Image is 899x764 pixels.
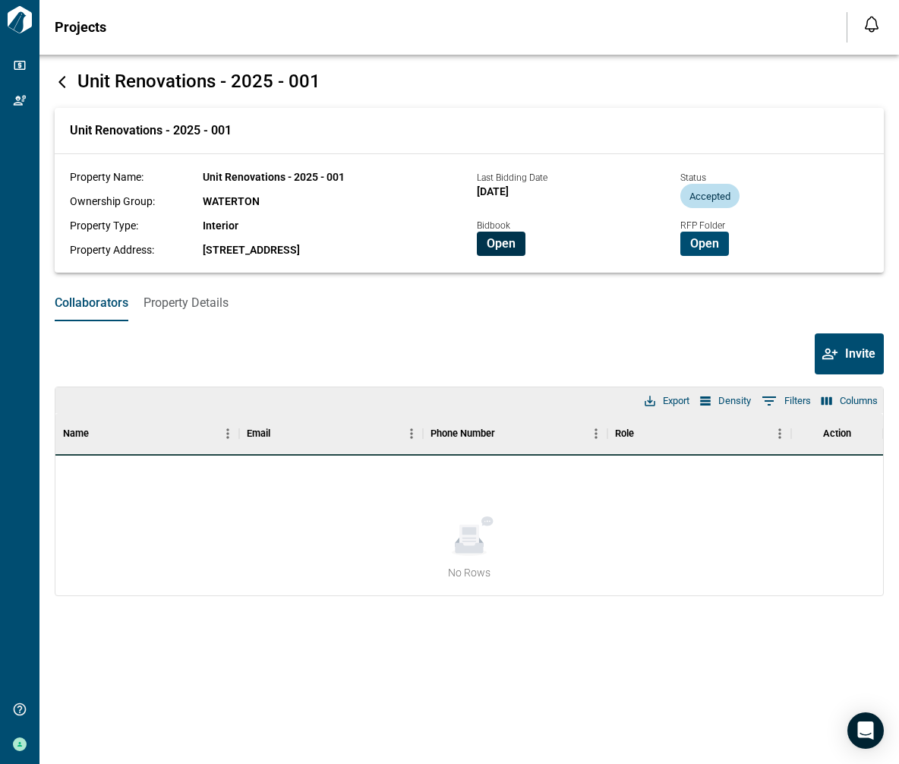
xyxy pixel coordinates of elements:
span: Property Details [144,295,229,311]
span: Collaborators [55,295,128,311]
span: Ownership Group: [70,195,155,207]
span: Unit Renovations - 2025 - 001 [203,171,345,183]
span: Invite [845,346,875,361]
div: Phone Number [431,412,495,455]
button: Open [477,232,525,256]
button: Sort [634,423,655,444]
div: base tabs [39,285,899,321]
div: Action [823,412,851,455]
span: Interior [203,219,238,232]
span: Last Bidding Date [477,172,547,183]
span: Property Type: [70,219,138,232]
span: Accepted [680,191,740,202]
span: Open [690,236,719,251]
div: Open Intercom Messenger [847,712,884,749]
button: Export [641,391,693,411]
span: Open [487,236,516,251]
button: Menu [768,422,791,445]
button: Sort [270,423,292,444]
button: Density [696,391,755,411]
span: [DATE] [477,185,509,197]
span: Bidbook [477,220,510,231]
span: Projects [55,20,106,35]
span: Status [680,172,706,183]
a: Open [477,235,525,250]
button: Menu [400,422,423,445]
span: No Rows [448,565,491,580]
span: Property Name: [70,171,144,183]
button: Invite [815,333,884,374]
div: Phone Number [423,412,607,455]
span: Unit Renovations - 2025 - 001 [70,123,232,138]
button: Sort [495,423,516,444]
button: Menu [585,422,607,445]
span: Unit Renovations - 2025 - 001 [77,71,320,92]
span: [STREET_ADDRESS] [203,244,300,256]
button: Menu [216,422,239,445]
span: RFP Folder [680,220,725,231]
button: Sort [89,423,110,444]
button: Show filters [758,389,815,413]
div: Email [247,412,270,455]
div: Name [63,412,89,455]
div: Action [791,412,883,455]
button: Open [680,232,729,256]
span: WATERTON [203,195,260,207]
span: Property Address: [70,244,154,256]
div: Role [607,412,791,455]
div: Name [55,412,239,455]
div: Role [615,412,634,455]
a: Open [680,235,729,250]
button: Select columns [818,391,882,411]
button: Open notification feed [860,12,884,36]
div: Email [239,412,423,455]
